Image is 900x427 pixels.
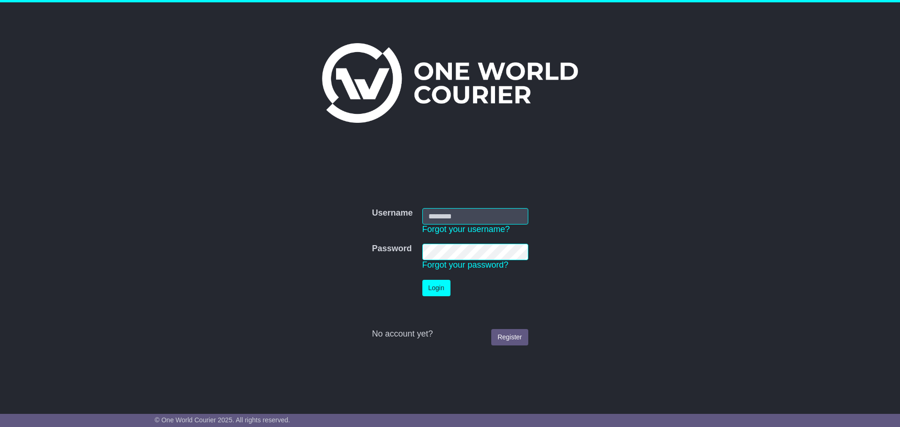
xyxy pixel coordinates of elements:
label: Password [372,244,412,254]
a: Forgot your username? [422,225,510,234]
img: One World [322,43,578,123]
div: No account yet? [372,329,528,339]
button: Login [422,280,450,296]
span: © One World Courier 2025. All rights reserved. [155,416,290,424]
a: Register [491,329,528,345]
a: Forgot your password? [422,260,509,270]
label: Username [372,208,412,218]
